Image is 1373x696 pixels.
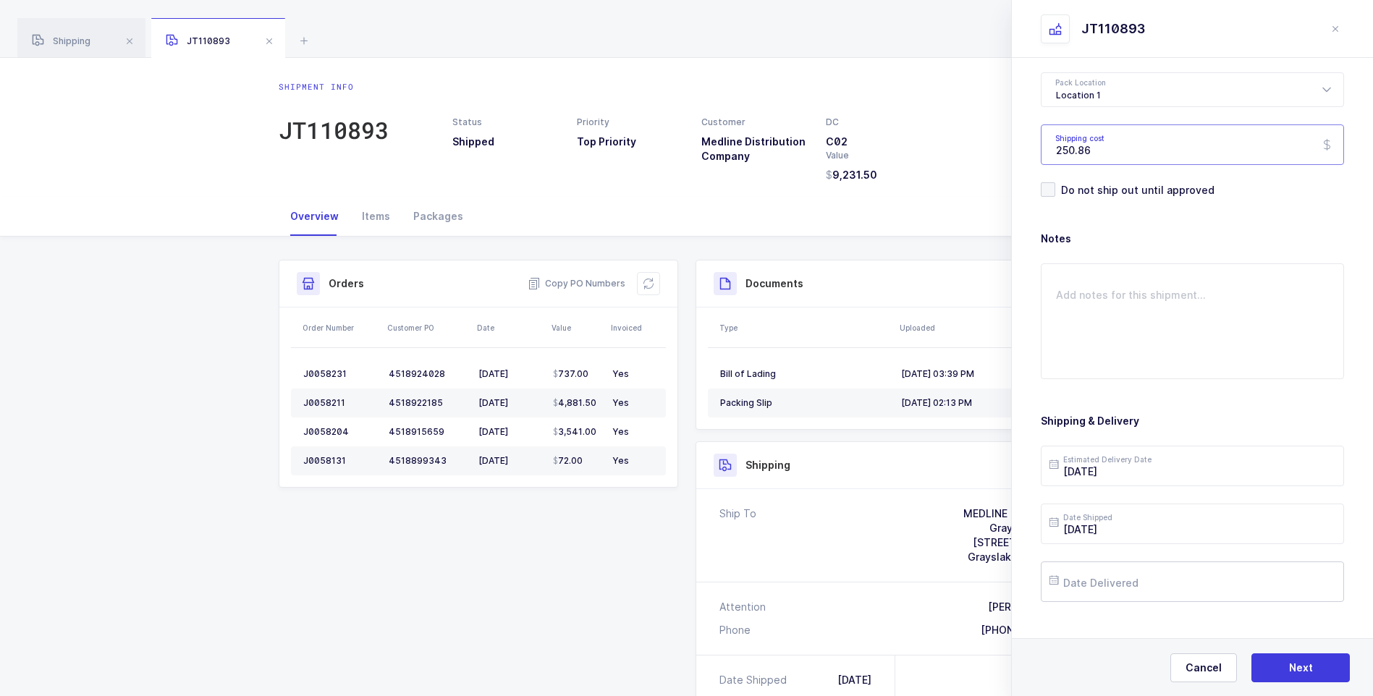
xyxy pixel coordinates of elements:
[1251,653,1350,682] button: Next
[963,506,1070,521] div: MEDLINE INDUSTRIES
[1186,661,1222,675] span: Cancel
[719,322,891,334] div: Type
[389,368,467,380] div: 4518924028
[1041,124,1344,165] input: Shipping cost
[900,322,1078,334] div: Uploaded
[963,535,1070,550] div: [STREET_ADDRESS]
[552,322,602,334] div: Value
[32,35,90,46] span: Shipping
[350,197,402,236] div: Items
[303,322,379,334] div: Order Number
[577,116,684,129] div: Priority
[719,506,756,564] div: Ship To
[1041,414,1344,428] h3: Shipping & Delivery
[166,35,230,46] span: JT110893
[988,600,1070,614] div: [PERSON_NAME]
[719,600,766,614] div: Attention
[745,276,803,291] h3: Documents
[303,455,377,467] div: J0058131
[1055,183,1214,197] span: Do not ship out until approved
[279,81,389,93] div: Shipment info
[477,322,543,334] div: Date
[389,397,467,409] div: 4518922185
[478,368,541,380] div: [DATE]
[719,623,751,637] div: Phone
[701,135,808,164] h3: Medline Distribution Company
[1081,20,1145,38] div: JT110893
[719,673,793,687] div: Date Shipped
[1041,232,1344,246] h3: Notes
[478,455,541,467] div: [DATE]
[528,276,625,291] button: Copy PO Numbers
[701,116,808,129] div: Customer
[745,458,790,472] h3: Shipping
[981,623,1070,637] div: [PHONE_NUMBER]
[720,397,890,409] div: Packing Slip
[901,397,1070,409] div: [DATE] 02:13 PM
[612,368,629,379] span: Yes
[387,322,468,334] div: Customer PO
[1327,20,1344,38] button: close drawer
[303,426,377,438] div: J0058204
[826,116,933,129] div: DC
[963,521,1070,535] div: Grayslake - C02
[837,673,871,687] div: [DATE]
[612,455,629,466] span: Yes
[611,322,662,334] div: Invoiced
[577,135,684,149] h3: Top Priority
[826,168,877,182] span: 9,231.50
[1170,653,1237,682] button: Cancel
[826,149,933,162] div: Value
[389,455,467,467] div: 4518899343
[478,397,541,409] div: [DATE]
[826,135,933,149] h3: C02
[329,276,364,291] h3: Orders
[402,197,475,236] div: Packages
[1289,661,1313,675] span: Next
[389,426,467,438] div: 4518915659
[553,455,583,467] span: 72.00
[303,397,377,409] div: J0058211
[553,397,596,409] span: 4,881.50
[279,197,350,236] div: Overview
[612,426,629,437] span: Yes
[553,368,588,380] span: 737.00
[553,426,596,438] span: 3,541.00
[720,368,890,380] div: Bill of Lading
[452,116,559,129] div: Status
[612,397,629,408] span: Yes
[303,368,377,380] div: J0058231
[478,426,541,438] div: [DATE]
[901,368,1070,380] div: [DATE] 03:39 PM
[452,135,559,149] h3: Shipped
[968,551,1070,563] span: Grayslake, IL, 60030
